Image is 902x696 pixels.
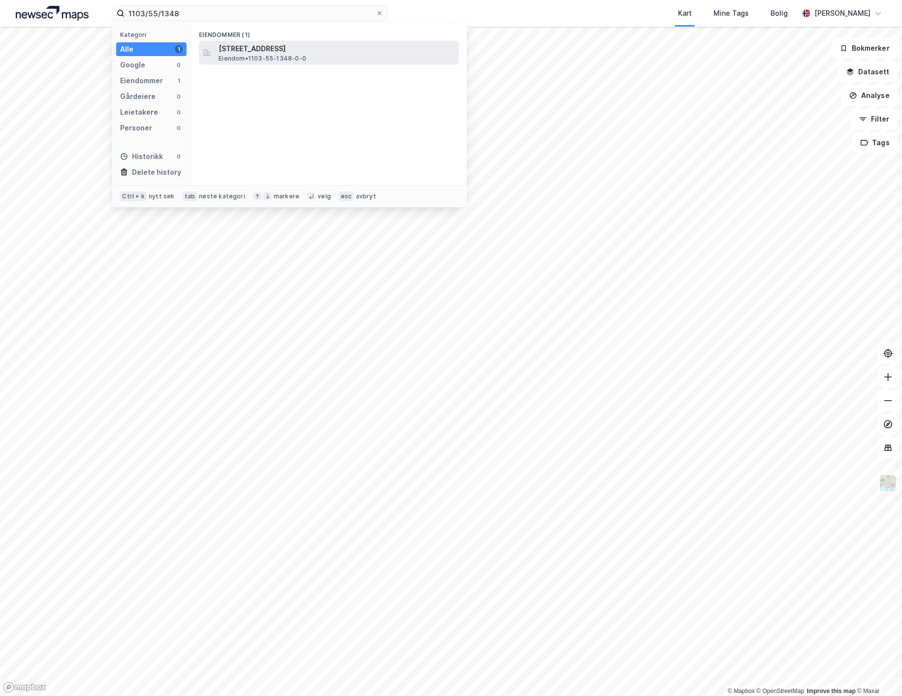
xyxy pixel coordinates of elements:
[120,31,187,38] div: Kategori
[851,109,898,129] button: Filter
[318,192,331,200] div: velg
[757,688,805,695] a: OpenStreetMap
[120,75,163,87] div: Eiendommer
[807,688,856,695] a: Improve this map
[120,151,163,162] div: Historikk
[841,86,898,105] button: Analyse
[120,106,158,118] div: Leietakere
[16,6,89,21] img: logo.a4113a55bc3d86da70a041830d287a7e.svg
[175,124,183,132] div: 0
[356,192,376,200] div: avbryt
[120,59,145,71] div: Google
[713,7,749,19] div: Mine Tags
[219,55,306,63] span: Eiendom • 1103-55-1348-0-0
[853,649,902,696] div: Kontrollprogram for chat
[339,191,354,201] div: esc
[149,192,175,200] div: nytt søk
[175,93,183,100] div: 0
[175,153,183,160] div: 0
[771,7,788,19] div: Bolig
[274,192,299,200] div: markere
[678,7,692,19] div: Kart
[191,23,467,41] div: Eiendommer (1)
[120,91,156,102] div: Gårdeiere
[728,688,755,695] a: Mapbox
[120,122,152,134] div: Personer
[838,62,898,82] button: Datasett
[183,191,197,201] div: tab
[175,61,183,69] div: 0
[879,474,898,493] img: Z
[219,43,455,55] span: [STREET_ADDRESS]
[3,682,46,693] a: Mapbox homepage
[175,77,183,85] div: 1
[132,166,181,178] div: Delete history
[199,192,245,200] div: neste kategori
[175,45,183,53] div: 1
[853,649,902,696] iframe: Chat Widget
[120,43,133,55] div: Alle
[120,191,147,201] div: Ctrl + k
[814,7,870,19] div: [PERSON_NAME]
[175,108,183,116] div: 0
[125,6,376,21] input: Søk på adresse, matrikkel, gårdeiere, leietakere eller personer
[832,38,898,58] button: Bokmerker
[852,133,898,153] button: Tags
